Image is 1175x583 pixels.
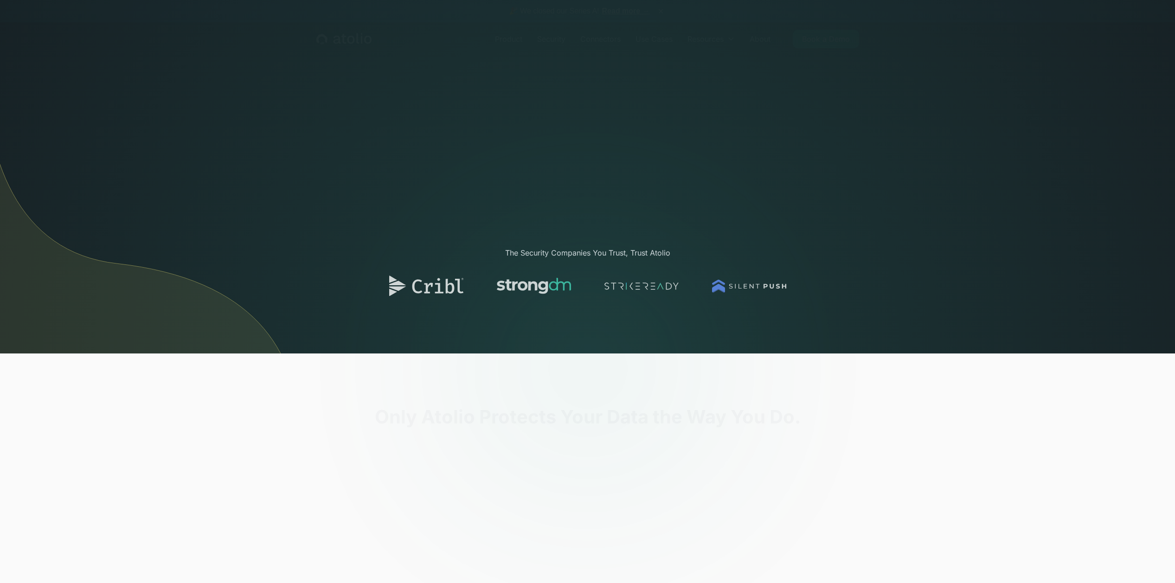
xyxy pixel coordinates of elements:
[712,273,786,299] img: logo
[291,406,885,428] h2: Only Atolio Protects Your Data the Way You Do.
[604,273,679,299] img: logo
[573,30,628,48] a: Connectors
[680,30,742,48] div: Resources
[488,30,530,48] a: Product
[389,273,463,299] img: logo
[316,33,372,45] a: home
[530,30,573,48] a: Security
[793,30,859,48] a: Book a Demo
[742,30,778,48] a: About
[687,33,724,45] div: Resources
[497,273,571,299] img: logo
[380,247,796,258] div: The Security Companies You Trust, Trust Atolio
[655,6,667,16] button: ×
[602,7,650,15] a: Read more →
[509,6,650,17] span: 🎉 We closed our Series A!
[628,30,680,48] a: Use Cases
